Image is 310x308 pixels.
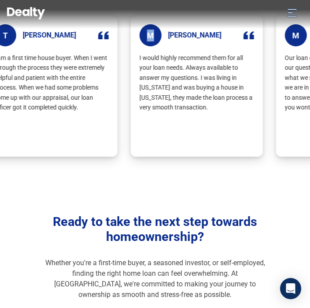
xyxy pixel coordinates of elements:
p: Whether you're a first-time buyer, a seasoned investor, or self-employed, finding the right home ... [43,258,267,300]
span: M [140,24,162,46]
h2: Ready to take the next step towards homeownership? [43,214,267,244]
img: Dealty - Buy, Sell & Rent Homes [7,7,45,19]
button: Toggle navigation [281,5,303,19]
h5: [PERSON_NAME] [168,31,221,39]
span: M [285,24,307,46]
iframe: BigID CMP Widget [4,282,31,308]
h5: [PERSON_NAME] [23,31,76,39]
p: I would highly recommend them for all your loan needs. Always available to answer my questions. I... [140,53,254,148]
div: Open Intercom Messenger [280,278,301,299]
